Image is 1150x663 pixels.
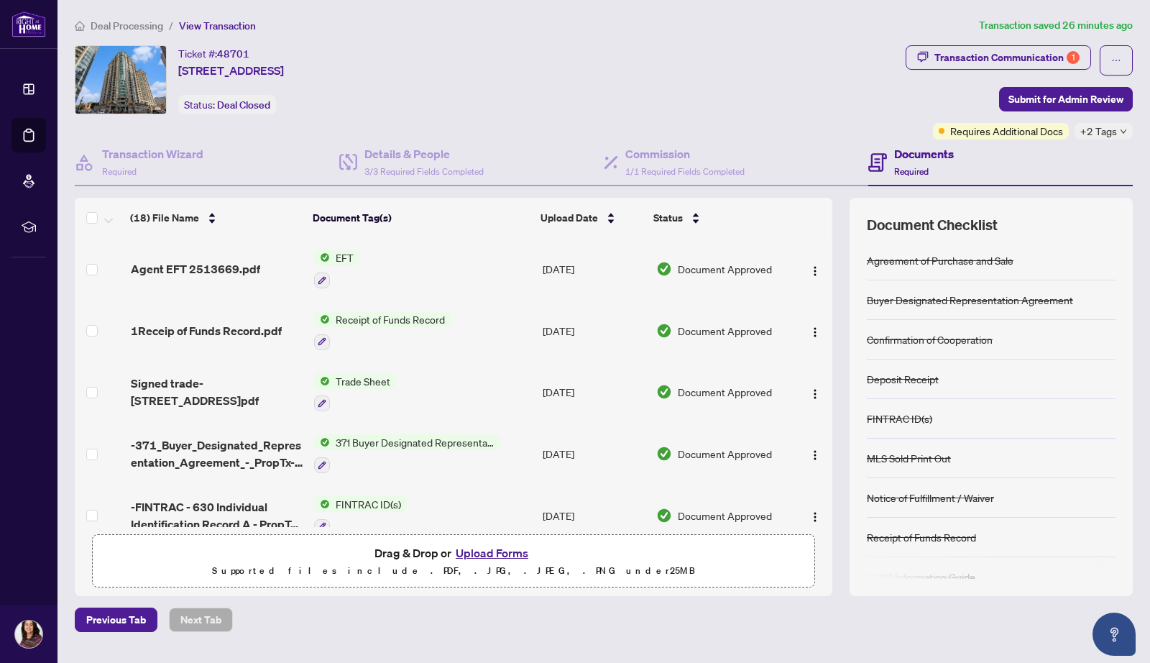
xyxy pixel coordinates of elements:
div: Receipt of Funds Record [867,529,976,545]
span: Signed trade- [STREET_ADDRESS]pdf [131,375,303,409]
span: Deal Closed [217,99,270,111]
button: Logo [804,380,827,403]
div: Status: [178,95,276,114]
span: Document Approved [678,446,772,462]
img: logo [11,11,46,37]
img: Logo [809,326,821,338]
span: ellipsis [1111,55,1121,65]
img: Status Icon [314,373,330,389]
img: Profile Icon [15,621,42,648]
img: Status Icon [314,250,330,265]
button: Upload Forms [451,544,533,562]
span: Trade Sheet [330,373,396,389]
span: 3/3 Required Fields Completed [364,166,484,177]
span: Document Approved [678,384,772,400]
img: Status Icon [314,311,330,327]
img: Document Status [656,508,672,523]
span: Required [894,166,929,177]
td: [DATE] [537,362,650,424]
span: (18) File Name [130,210,199,226]
div: Agreement of Purchase and Sale [867,252,1013,268]
span: Drag & Drop or [374,544,533,562]
div: Deposit Receipt [867,371,939,387]
span: 1/1 Required Fields Completed [625,166,745,177]
span: [STREET_ADDRESS] [178,62,284,79]
span: Document Approved [678,261,772,277]
img: Logo [809,388,821,400]
button: Logo [804,257,827,280]
img: Document Status [656,446,672,462]
span: 48701 [217,47,249,60]
button: Status IconTrade Sheet [314,373,396,412]
h4: Documents [894,145,954,163]
li: / [169,17,173,34]
span: down [1120,128,1127,135]
div: Ticket #: [178,45,249,62]
span: Submit for Admin Review [1008,88,1123,111]
span: home [75,21,85,31]
button: Status IconReceipt of Funds Record [314,311,451,350]
span: 1Receip of Funds Record.pdf [131,322,282,339]
span: -371_Buyer_Designated_Representation_Agreement_-_PropTx-[PERSON_NAME].pdf [131,436,303,471]
button: Submit for Admin Review [999,87,1133,111]
span: Document Approved [678,508,772,523]
span: Requires Additional Docs [950,123,1063,139]
button: Previous Tab [75,608,157,632]
span: Drag & Drop orUpload FormsSupported files include .PDF, .JPG, .JPEG, .PNG under25MB [93,535,814,588]
span: Upload Date [540,210,598,226]
h4: Transaction Wizard [102,145,203,163]
span: EFT [330,250,359,265]
th: (18) File Name [124,198,307,238]
button: Status IconFINTRAC ID(s) [314,496,407,535]
span: Status [653,210,683,226]
img: Document Status [656,261,672,277]
button: Status IconEFT [314,250,359,288]
div: MLS Sold Print Out [867,450,951,466]
img: Logo [809,511,821,523]
th: Document Tag(s) [307,198,535,238]
button: Logo [804,442,827,465]
img: Logo [809,265,821,277]
button: Logo [804,319,827,342]
img: Logo [809,449,821,461]
span: FINTRAC ID(s) [330,496,407,512]
h4: Details & People [364,145,484,163]
span: Document Checklist [867,215,998,235]
img: Status Icon [314,496,330,512]
div: Confirmation of Cooperation [867,331,993,347]
span: 371 Buyer Designated Representation Agreement - Authority for Purchase or Lease [330,434,500,450]
button: Open asap [1092,613,1136,656]
span: Receipt of Funds Record [330,311,451,327]
img: Status Icon [314,434,330,450]
td: [DATE] [537,485,650,547]
h4: Commission [625,145,745,163]
th: Status [648,198,788,238]
div: FINTRAC ID(s) [867,411,932,426]
div: Buyer Designated Representation Agreement [867,292,1073,308]
th: Upload Date [535,198,648,238]
p: Supported files include .PDF, .JPG, .JPEG, .PNG under 25 MB [101,562,806,580]
div: 1 [1067,51,1080,64]
span: Required [102,166,137,177]
span: Previous Tab [86,608,146,631]
img: IMG-X12219090_1.jpg [75,46,166,114]
td: [DATE] [537,300,650,362]
span: Document Approved [678,323,772,339]
span: +2 Tags [1080,123,1117,140]
img: Document Status [656,384,672,400]
span: View Transaction [179,19,256,32]
td: [DATE] [537,423,650,485]
article: Transaction saved 26 minutes ago [979,17,1133,34]
div: Transaction Communication [934,46,1080,69]
span: -FINTRAC - 630 Individual Identification Record A - PropTx-OREA_[DATE] 17_17_02.pdf [131,498,303,533]
span: Deal Processing [91,19,163,32]
img: Document Status [656,323,672,339]
button: Next Tab [169,608,233,632]
button: Transaction Communication1 [906,45,1091,70]
button: Status Icon371 Buyer Designated Representation Agreement - Authority for Purchase or Lease [314,434,500,473]
div: Notice of Fulfillment / Waiver [867,490,994,506]
span: Agent EFT 2513669.pdf [131,260,260,278]
button: Logo [804,504,827,527]
td: [DATE] [537,238,650,300]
